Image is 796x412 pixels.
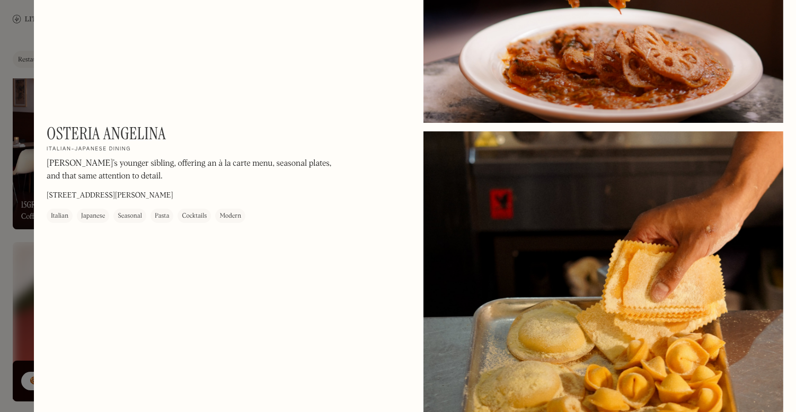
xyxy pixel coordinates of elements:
[155,211,170,222] div: Pasta
[81,211,105,222] div: Japanese
[182,211,207,222] div: Cocktails
[118,211,142,222] div: Seasonal
[47,146,131,154] h2: Italian-Japanese dining
[47,158,333,183] p: [PERSON_NAME]’s younger sibling, offering an à la carte menu, seasonal plates, and that same atte...
[51,211,68,222] div: Italian
[47,123,166,144] h1: Osteria Angelina
[219,211,241,222] div: Modern
[47,191,173,202] p: [STREET_ADDRESS][PERSON_NAME]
